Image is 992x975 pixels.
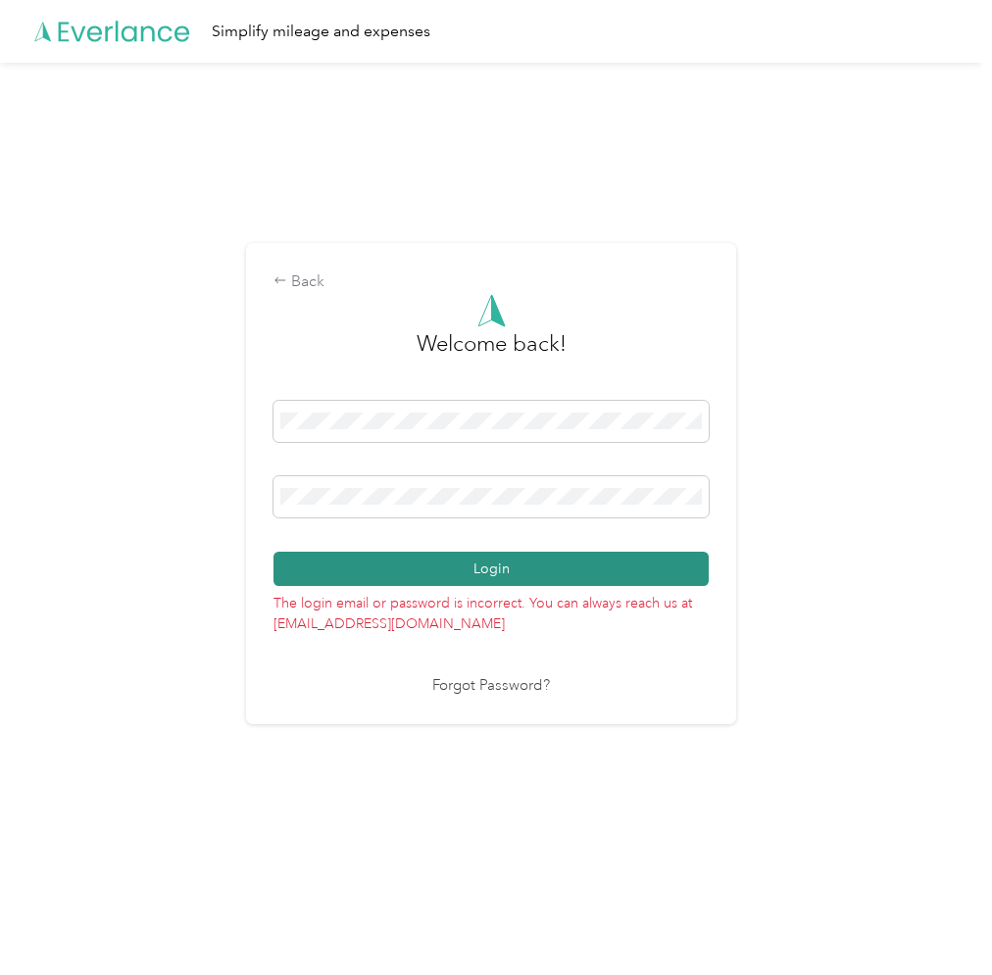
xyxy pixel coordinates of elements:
p: The login email or password is incorrect. You can always reach us at [EMAIL_ADDRESS][DOMAIN_NAME] [273,586,709,634]
div: Back [273,270,709,294]
a: Forgot Password? [432,675,550,698]
iframe: Everlance-gr Chat Button Frame [882,865,992,975]
h3: greeting [417,327,567,380]
div: Simplify mileage and expenses [212,20,430,44]
button: Login [273,552,709,586]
